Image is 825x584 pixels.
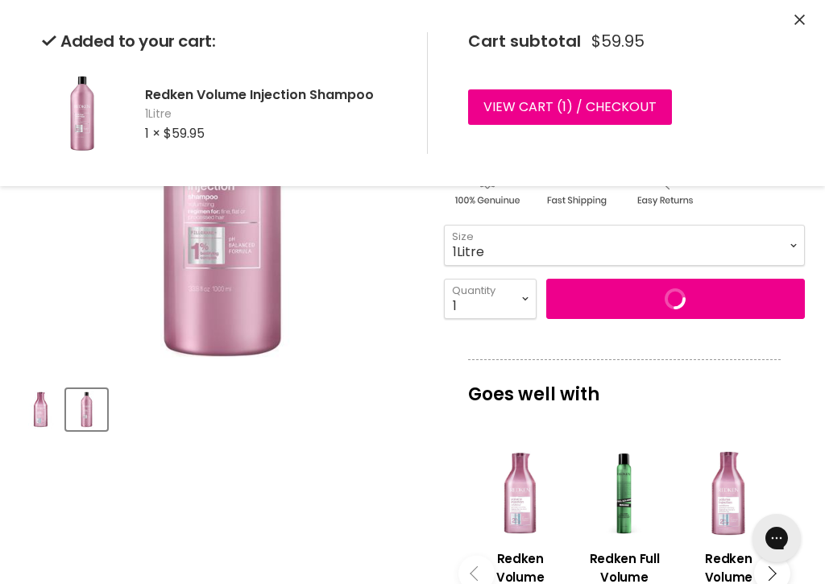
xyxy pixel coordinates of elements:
[42,32,401,51] h2: Added to your cart:
[68,391,106,429] img: Redken Volume Injection Shampoo
[145,106,401,122] span: 1Litre
[145,124,160,143] span: 1 ×
[66,389,107,430] button: Redken Volume Injection Shampoo
[20,389,61,430] button: Redken Volume Injection Shampoo
[591,32,645,51] span: $59.95
[18,384,427,430] div: Product thumbnails
[164,124,205,143] span: $59.95
[468,30,581,52] span: Cart subtotal
[562,97,566,116] span: 1
[794,12,805,29] button: Close
[468,359,781,412] p: Goes well with
[145,86,401,103] h2: Redken Volume Injection Shampoo
[444,279,537,319] select: Quantity
[22,391,60,429] img: Redken Volume Injection Shampoo
[744,508,809,568] iframe: Gorgias live chat messenger
[468,89,672,125] a: View cart (1) / Checkout
[42,73,122,154] img: Redken Volume Injection Shampoo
